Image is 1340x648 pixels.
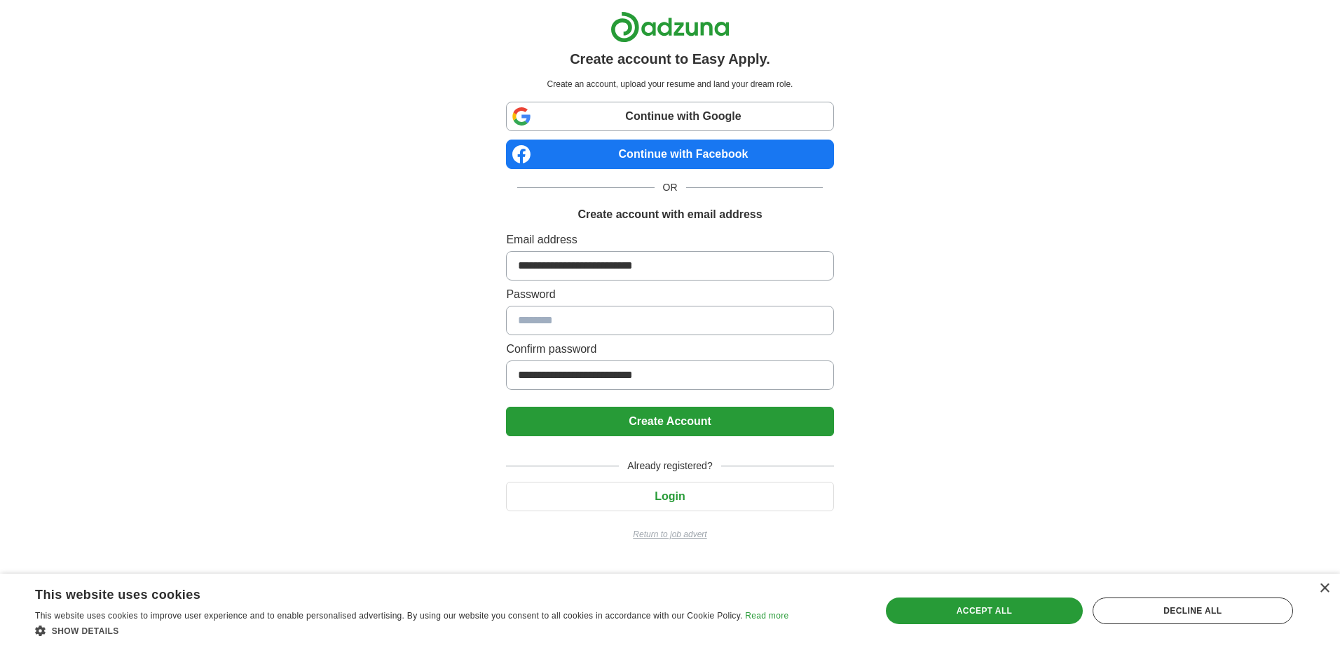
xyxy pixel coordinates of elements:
[506,407,833,436] button: Create Account
[35,611,743,621] span: This website uses cookies to improve user experience and to enable personalised advertising. By u...
[577,206,762,223] h1: Create account with email address
[1319,583,1329,594] div: Close
[52,626,119,636] span: Show details
[619,459,720,473] span: Already registered?
[506,231,833,248] label: Email address
[35,582,753,603] div: This website uses cookies
[1093,598,1293,624] div: Decline all
[506,528,833,541] a: Return to job advert
[509,78,830,90] p: Create an account, upload your resume and land your dream role.
[655,180,686,195] span: OR
[886,598,1082,624] div: Accept all
[506,140,833,169] a: Continue with Facebook
[35,623,788,637] div: Show details
[506,490,833,502] a: Login
[506,482,833,511] button: Login
[506,341,833,358] label: Confirm password
[610,11,730,43] img: Adzuna logo
[506,286,833,303] label: Password
[570,48,770,69] h1: Create account to Easy Apply.
[745,611,788,621] a: Read more, opens a new window
[506,102,833,131] a: Continue with Google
